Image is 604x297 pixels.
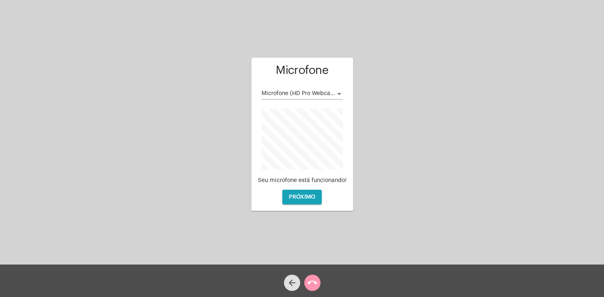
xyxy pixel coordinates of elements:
[307,278,317,288] mat-icon: call_end
[262,91,354,96] span: Microfone (HD Pro Webcam C920)
[282,190,322,204] button: PRÓXIMO
[287,278,297,288] mat-icon: arrow_back
[258,64,347,77] h1: Microfone
[258,178,347,184] div: Seu microfone está funcionando!
[289,194,315,200] span: PRÓXIMO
